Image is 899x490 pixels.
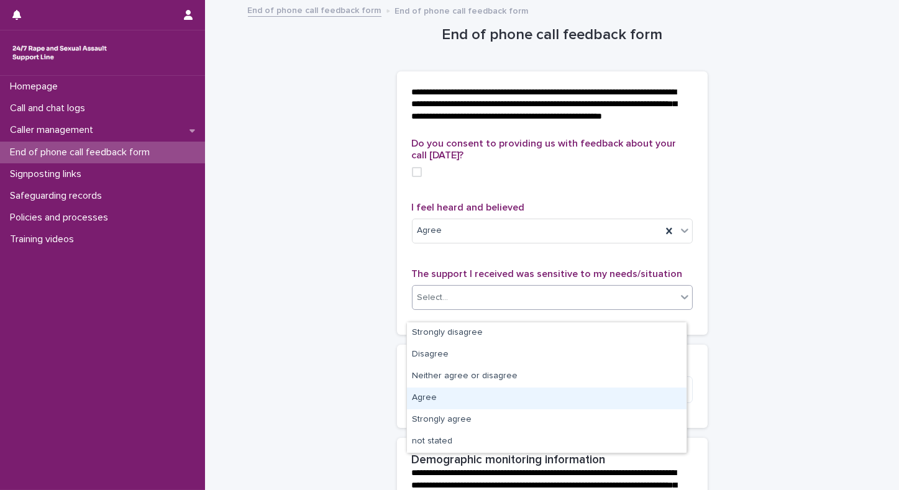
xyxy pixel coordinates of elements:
p: Policies and processes [5,212,118,224]
span: I feel heard and believed [412,202,525,212]
p: End of phone call feedback form [395,3,529,17]
div: Disagree [407,344,687,366]
span: The support I received was sensitive to my needs/situation [412,269,683,279]
div: Neither agree or disagree [407,366,687,388]
h1: End of phone call feedback form [397,26,708,44]
img: rhQMoQhaT3yELyF149Cw [10,40,109,65]
p: Homepage [5,81,68,93]
span: Agree [418,224,442,237]
p: Training videos [5,234,84,245]
div: not stated [407,431,687,453]
div: Agree [407,388,687,409]
p: Caller management [5,124,103,136]
div: Select... [418,291,449,304]
h2: Demographic monitoring information [412,453,606,467]
p: Call and chat logs [5,102,95,114]
p: Signposting links [5,168,91,180]
p: Safeguarding records [5,190,112,202]
p: End of phone call feedback form [5,147,160,158]
span: Do you consent to providing us with feedback about your call [DATE]? [412,138,677,160]
div: Strongly agree [407,409,687,431]
a: End of phone call feedback form [248,2,381,17]
div: Strongly disagree [407,322,687,344]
